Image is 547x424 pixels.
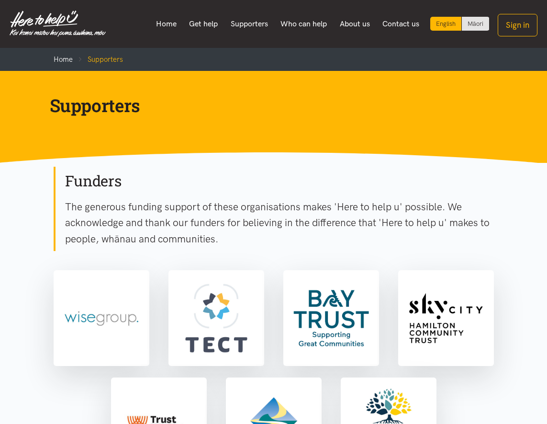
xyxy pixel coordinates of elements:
[56,272,147,364] img: Wise Group
[376,14,426,34] a: Contact us
[65,171,494,191] h2: Funders
[50,94,482,117] h1: Supporters
[10,11,106,37] img: Home
[430,17,462,31] div: Current language
[283,270,379,366] a: Bay Trust
[168,270,264,366] a: TECT
[183,14,224,34] a: Get help
[170,272,262,364] img: TECT
[285,272,377,364] img: Bay Trust
[65,199,494,247] p: The generous funding support of these organisations makes 'Here to help u' possible. We acknowled...
[224,14,274,34] a: Supporters
[54,55,73,64] a: Home
[54,270,149,366] a: Wise Group
[73,54,123,65] li: Supporters
[398,270,494,366] a: Sky City Community Trust
[333,14,376,34] a: About us
[430,17,490,31] div: Language toggle
[400,272,492,364] img: Sky City Community Trust
[274,14,334,34] a: Who can help
[498,14,537,36] button: Sign in
[149,14,183,34] a: Home
[462,17,489,31] a: Switch to Te Reo Māori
